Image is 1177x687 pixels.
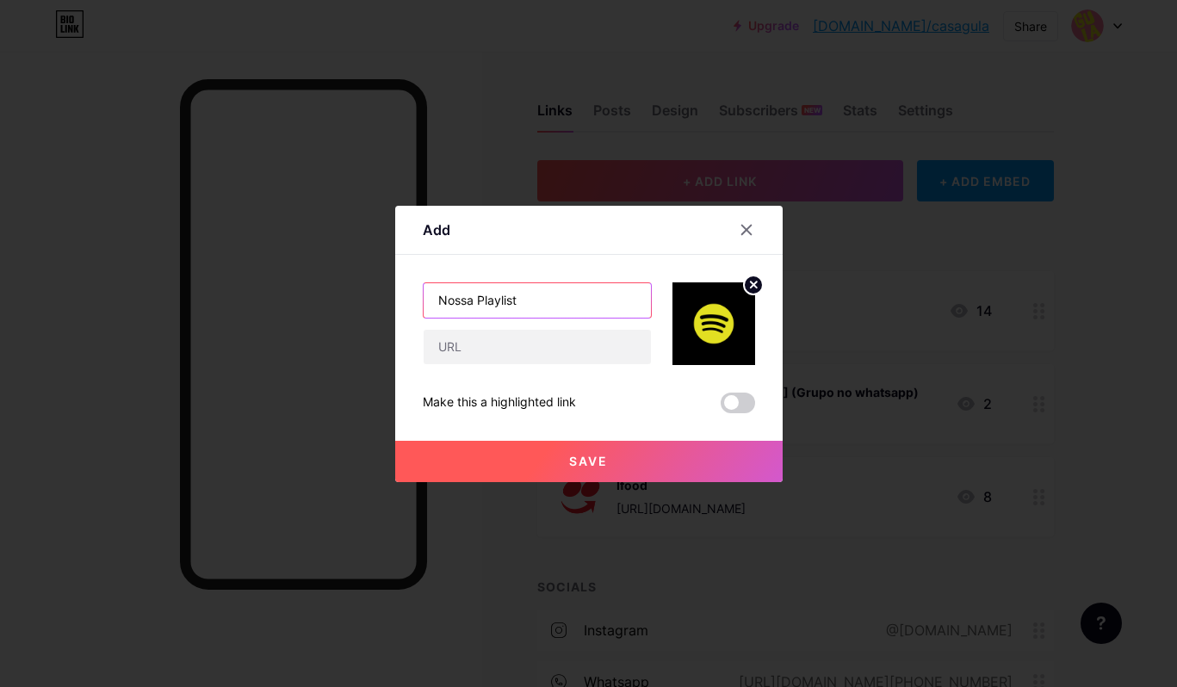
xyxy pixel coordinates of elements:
div: Make this a highlighted link [423,393,576,413]
img: link_thumbnail [672,282,755,365]
span: Save [569,454,608,468]
button: Save [395,441,783,482]
input: Title [424,283,651,318]
div: Add [423,220,450,240]
input: URL [424,330,651,364]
